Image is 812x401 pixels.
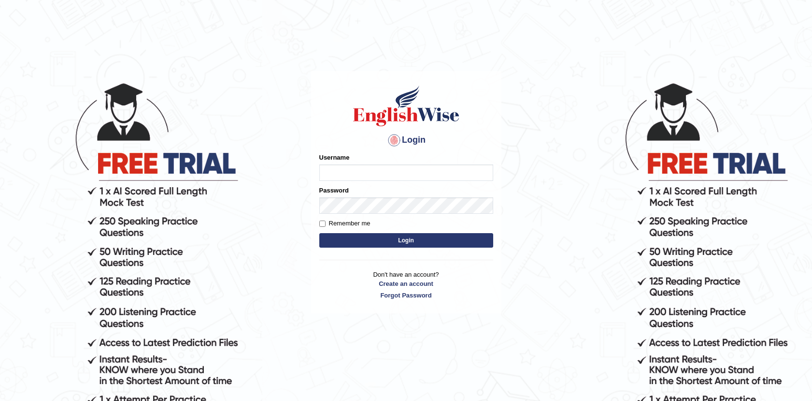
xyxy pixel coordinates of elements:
[319,133,493,148] h4: Login
[351,84,461,128] img: Logo of English Wise sign in for intelligent practice with AI
[319,221,326,227] input: Remember me
[319,219,370,228] label: Remember me
[319,270,493,300] p: Don't have an account?
[319,186,349,195] label: Password
[319,291,493,300] a: Forgot Password
[319,279,493,288] a: Create an account
[319,153,350,162] label: Username
[319,233,493,248] button: Login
